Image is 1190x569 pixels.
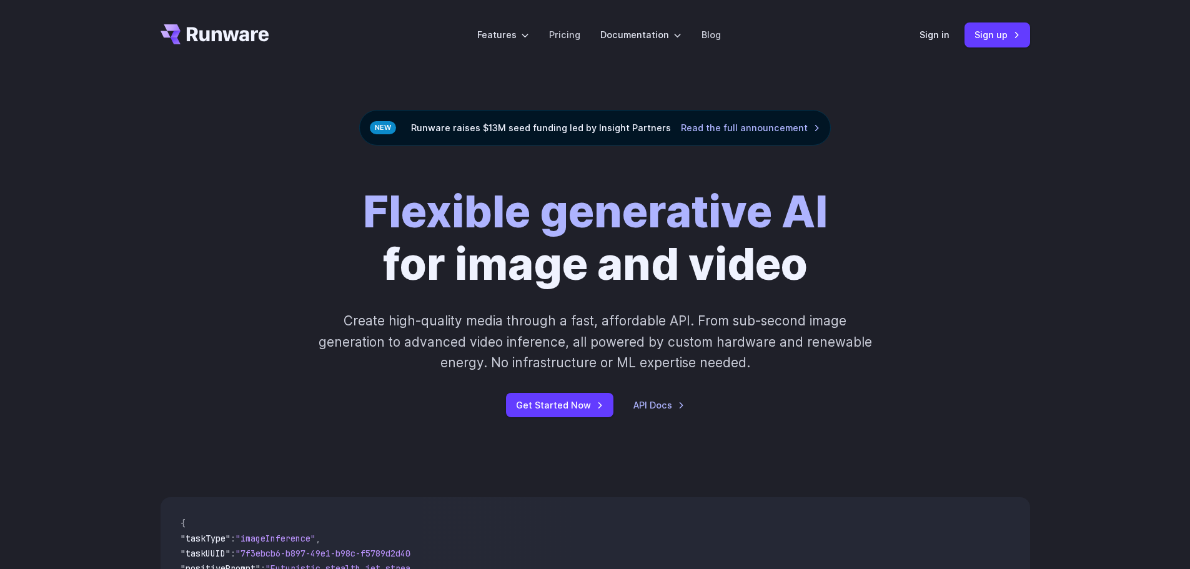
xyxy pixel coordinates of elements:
[363,186,828,290] h1: for image and video
[920,27,950,42] a: Sign in
[231,548,236,559] span: :
[231,533,236,544] span: :
[702,27,721,42] a: Blog
[181,533,231,544] span: "taskType"
[317,310,873,373] p: Create high-quality media through a fast, affordable API. From sub-second image generation to adv...
[506,393,613,417] a: Get Started Now
[363,185,828,238] strong: Flexible generative AI
[600,27,682,42] label: Documentation
[477,27,529,42] label: Features
[315,533,320,544] span: ,
[633,398,685,412] a: API Docs
[681,121,820,135] a: Read the full announcement
[161,24,269,44] a: Go to /
[236,548,425,559] span: "7f3ebcb6-b897-49e1-b98c-f5789d2d40d7"
[236,533,315,544] span: "imageInference"
[549,27,580,42] a: Pricing
[181,518,186,529] span: {
[359,110,831,146] div: Runware raises $13M seed funding led by Insight Partners
[964,22,1030,47] a: Sign up
[181,548,231,559] span: "taskUUID"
